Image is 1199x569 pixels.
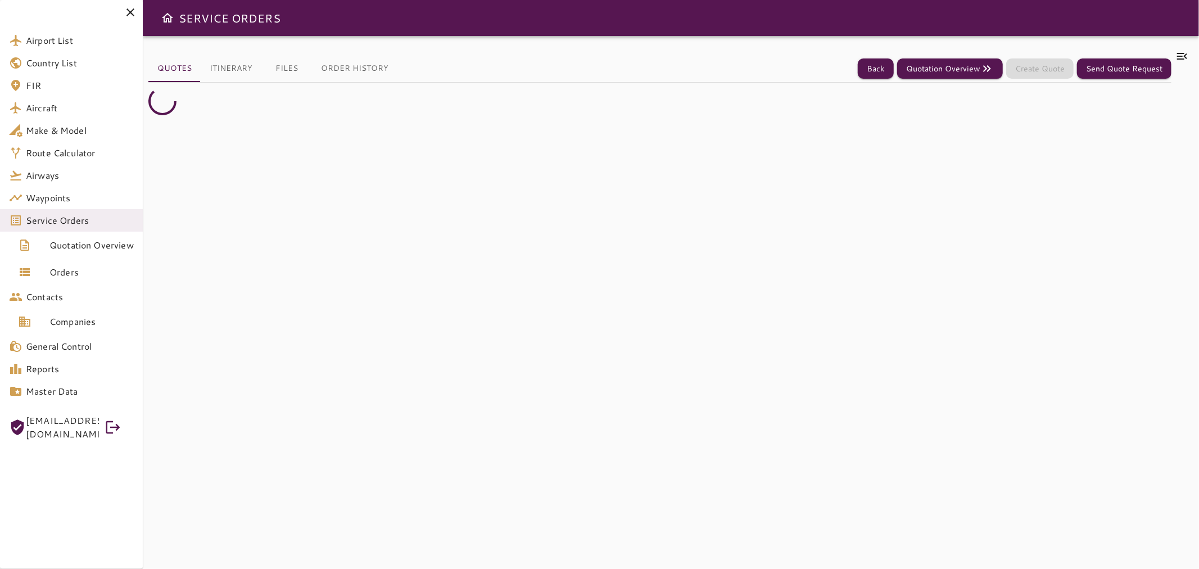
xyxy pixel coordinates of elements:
span: Contacts [26,290,134,304]
button: Open drawer [156,7,179,29]
button: Quotation Overview [897,58,1003,79]
span: Quotation Overview [49,238,134,252]
span: General Control [26,340,134,353]
span: Country List [26,56,134,70]
span: [EMAIL_ADDRESS][DOMAIN_NAME] [26,414,99,441]
span: Make & Model [26,124,134,137]
span: Reports [26,362,134,376]
span: FIR [26,79,134,92]
span: Master Data [26,385,134,398]
button: Send Quote Request [1077,58,1171,79]
span: Service Orders [26,214,134,227]
button: Back [858,58,894,79]
span: Companies [49,315,134,328]
span: Aircraft [26,101,134,115]
h6: SERVICE ORDERS [179,9,280,27]
button: Files [261,55,312,82]
span: Route Calculator [26,146,134,160]
button: Quotes [148,55,201,82]
button: Itinerary [201,55,261,82]
span: Airport List [26,34,134,47]
div: basic tabs example [148,55,397,82]
span: Airways [26,169,134,182]
span: Orders [49,265,134,279]
button: Order History [312,55,397,82]
span: Waypoints [26,191,134,205]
